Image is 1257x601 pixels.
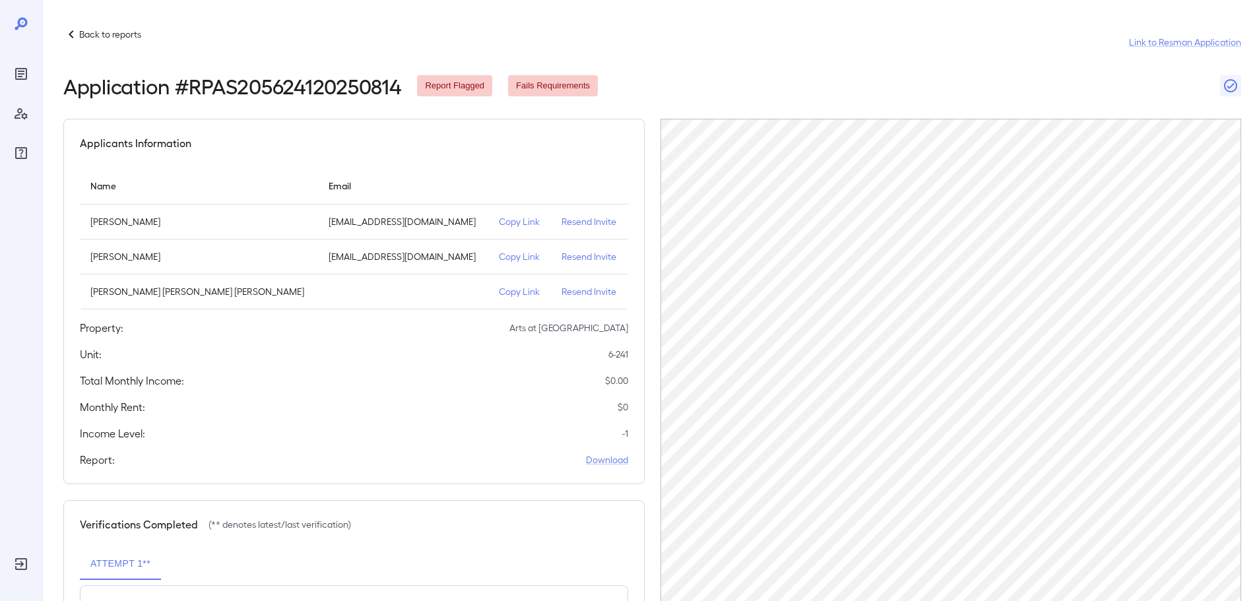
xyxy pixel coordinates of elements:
h5: Monthly Rent: [80,399,145,415]
h5: Report: [80,452,115,468]
a: Download [586,453,628,466]
div: FAQ [11,142,32,164]
p: Copy Link [499,215,540,228]
p: Back to reports [79,28,141,41]
p: [PERSON_NAME] [PERSON_NAME] [PERSON_NAME] [90,285,307,298]
p: -1 [622,427,628,440]
p: [PERSON_NAME] [90,250,307,263]
p: $ 0 [618,400,628,414]
p: 6-241 [608,348,628,361]
p: [PERSON_NAME] [90,215,307,228]
div: Log Out [11,554,32,575]
h2: Application # RPAS205624120250814 [63,74,401,98]
p: Resend Invite [562,215,618,228]
h5: Total Monthly Income: [80,373,184,389]
button: Close Report [1220,75,1241,96]
h5: Property: [80,320,123,336]
h5: Unit: [80,346,102,362]
span: Fails Requirements [508,80,598,92]
h5: Applicants Information [80,135,191,151]
p: Resend Invite [562,250,618,263]
p: $ 0.00 [605,374,628,387]
table: simple table [80,167,628,309]
h5: Verifications Completed [80,517,198,532]
p: Copy Link [499,285,540,298]
p: [EMAIL_ADDRESS][DOMAIN_NAME] [329,250,478,263]
button: Attempt 1** [80,548,161,580]
a: Link to Resman Application [1129,36,1241,49]
p: [EMAIL_ADDRESS][DOMAIN_NAME] [329,215,478,228]
th: Email [318,167,488,205]
p: Copy Link [499,250,540,263]
h5: Income Level: [80,426,145,441]
th: Name [80,167,318,205]
p: Resend Invite [562,285,618,298]
div: Manage Users [11,103,32,124]
span: Report Flagged [417,80,492,92]
p: Arts at [GEOGRAPHIC_DATA] [509,321,628,334]
div: Reports [11,63,32,84]
p: (** denotes latest/last verification) [209,518,351,531]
